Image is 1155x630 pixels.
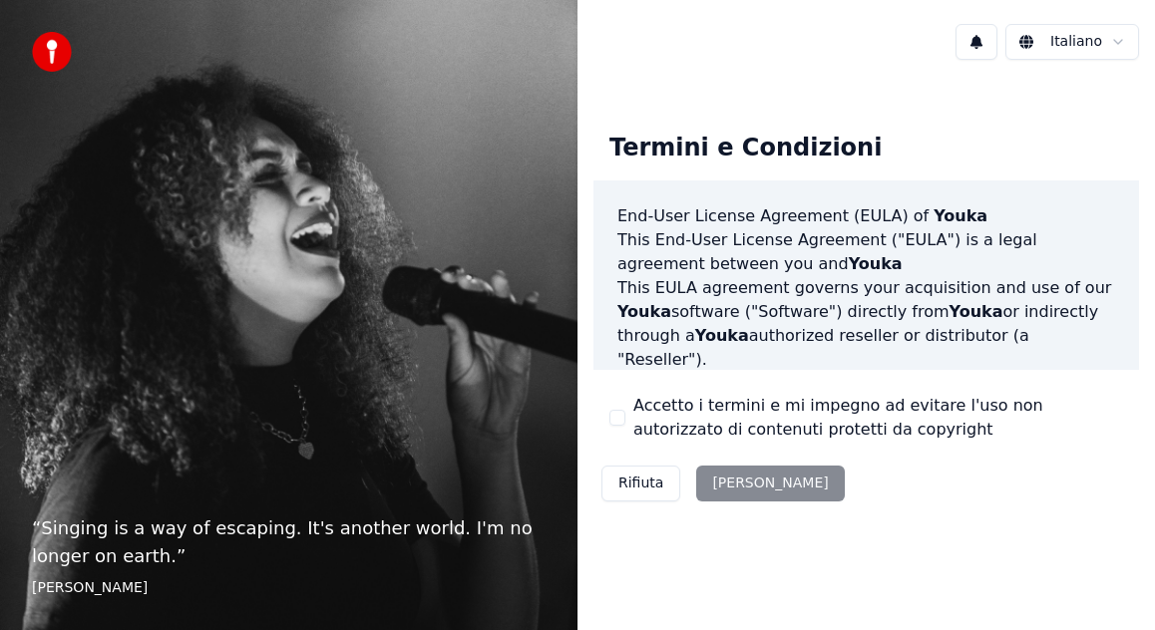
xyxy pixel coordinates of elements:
span: Youka [695,326,749,345]
span: Youka [849,254,903,273]
p: This End-User License Agreement ("EULA") is a legal agreement between you and [617,228,1115,276]
span: Youka [617,302,671,321]
span: Youka [950,302,1003,321]
span: Youka [934,206,987,225]
footer: [PERSON_NAME] [32,578,546,598]
label: Accetto i termini e mi impegno ad evitare l'uso non autorizzato di contenuti protetti da copyright [633,394,1123,442]
p: “ Singing is a way of escaping. It's another world. I'm no longer on earth. ” [32,514,546,570]
div: Termini e Condizioni [593,117,898,180]
button: Rifiuta [601,466,680,501]
img: youka [32,32,72,72]
p: This EULA agreement governs your acquisition and use of our software ("Software") directly from o... [617,276,1115,372]
h3: End-User License Agreement (EULA) of [617,204,1115,228]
